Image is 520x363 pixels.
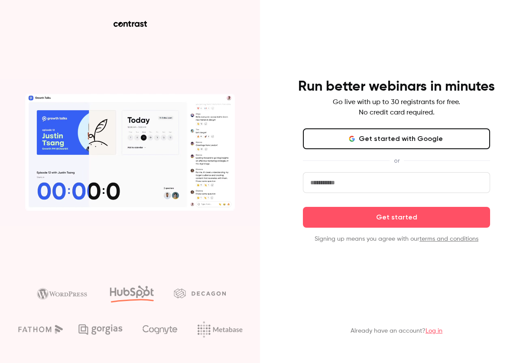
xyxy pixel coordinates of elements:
[426,328,442,334] a: Log in
[174,288,226,298] img: decagon
[303,207,490,228] button: Get started
[303,235,490,243] p: Signing up means you agree with our
[351,327,442,335] p: Already have an account?
[419,236,478,242] a: terms and conditions
[390,156,404,165] span: or
[303,128,490,149] button: Get started with Google
[298,78,495,95] h4: Run better webinars in minutes
[333,97,460,118] p: Go live with up to 30 registrants for free. No credit card required.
